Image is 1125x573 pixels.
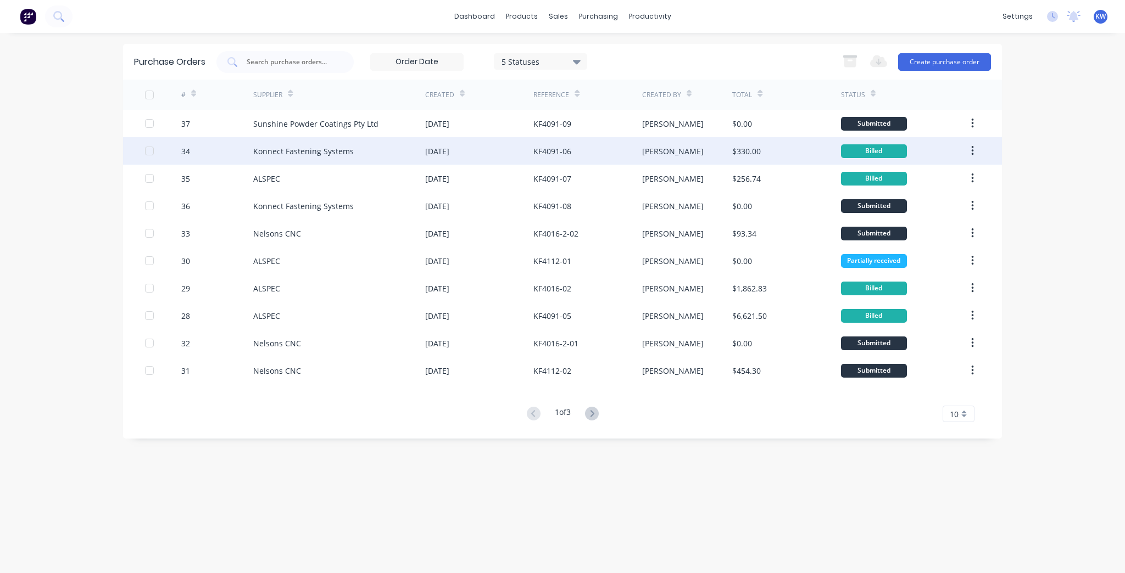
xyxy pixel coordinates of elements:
img: Factory [20,8,36,25]
div: [DATE] [425,200,449,212]
div: 33 [181,228,190,239]
div: Submitted [841,336,907,350]
div: [DATE] [425,145,449,157]
a: dashboard [449,8,500,25]
div: sales [543,8,573,25]
div: Status [841,90,865,100]
div: Created By [642,90,681,100]
div: $454.30 [732,365,761,377]
div: purchasing [573,8,623,25]
div: 30 [181,255,190,267]
div: Created [425,90,454,100]
div: [DATE] [425,173,449,184]
span: KW [1095,12,1106,21]
div: [PERSON_NAME] [642,228,704,239]
div: Nelsons CNC [253,338,301,349]
div: [PERSON_NAME] [642,338,704,349]
div: [PERSON_NAME] [642,255,704,267]
div: [PERSON_NAME] [642,173,704,184]
input: Search purchase orders... [246,57,337,68]
div: ALSPEC [253,255,280,267]
button: Create purchase order [898,53,991,71]
div: $1,862.83 [732,283,767,294]
div: ALSPEC [253,283,280,294]
div: [DATE] [425,228,449,239]
div: [PERSON_NAME] [642,310,704,322]
div: 5 Statuses [502,55,580,67]
input: Order Date [371,54,463,70]
div: KF4091-07 [533,173,571,184]
div: $256.74 [732,173,761,184]
div: [PERSON_NAME] [642,145,704,157]
div: Supplier [253,90,282,100]
div: KF4091-09 [533,118,571,130]
div: [DATE] [425,118,449,130]
div: [PERSON_NAME] [642,365,704,377]
div: Submitted [841,364,907,378]
div: KF4091-06 [533,145,571,157]
div: Sunshine Powder Coatings Pty Ltd [253,118,378,130]
div: ALSPEC [253,173,280,184]
div: productivity [623,8,677,25]
div: 35 [181,173,190,184]
div: 31 [181,365,190,377]
div: Purchase Orders [134,55,205,69]
div: settings [997,8,1038,25]
div: 1 of 3 [555,406,571,422]
div: $330.00 [732,145,761,157]
div: [DATE] [425,283,449,294]
div: Billed [841,172,907,186]
div: Billed [841,144,907,158]
div: $0.00 [732,118,752,130]
div: Submitted [841,199,907,213]
div: Billed [841,309,907,323]
div: Nelsons CNC [253,228,301,239]
div: Konnect Fastening Systems [253,200,354,212]
div: [DATE] [425,365,449,377]
div: 34 [181,145,190,157]
div: # [181,90,186,100]
div: KF4091-08 [533,200,571,212]
div: Billed [841,282,907,295]
div: Submitted [841,117,907,131]
div: 37 [181,118,190,130]
div: KF4091-05 [533,310,571,322]
div: KF4016-02 [533,283,571,294]
div: Reference [533,90,569,100]
div: [DATE] [425,338,449,349]
div: 36 [181,200,190,212]
div: Total [732,90,752,100]
div: [PERSON_NAME] [642,283,704,294]
div: 32 [181,338,190,349]
div: [DATE] [425,255,449,267]
div: [PERSON_NAME] [642,118,704,130]
div: ALSPEC [253,310,280,322]
div: $6,621.50 [732,310,767,322]
div: 28 [181,310,190,322]
div: [DATE] [425,310,449,322]
div: products [500,8,543,25]
div: $0.00 [732,255,752,267]
div: Submitted [841,227,907,240]
div: Nelsons CNC [253,365,301,377]
div: $0.00 [732,200,752,212]
div: KF4112-02 [533,365,571,377]
div: Konnect Fastening Systems [253,145,354,157]
div: [PERSON_NAME] [642,200,704,212]
div: $93.34 [732,228,756,239]
div: KF4016-2-01 [533,338,578,349]
div: KF4112-01 [533,255,571,267]
span: 10 [950,408,959,420]
div: Partially received [841,254,907,268]
div: KF4016-2-02 [533,228,578,239]
div: 29 [181,283,190,294]
div: $0.00 [732,338,752,349]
